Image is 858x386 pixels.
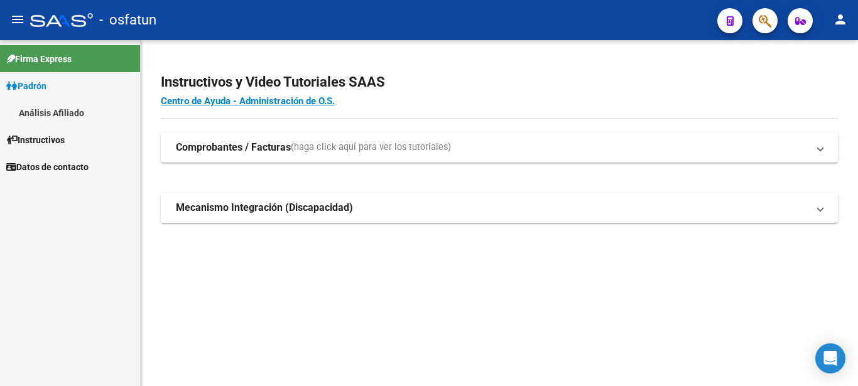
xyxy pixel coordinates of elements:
[99,6,156,34] span: - osfatun
[10,12,25,27] mat-icon: menu
[161,95,335,107] a: Centro de Ayuda - Administración de O.S.
[833,12,848,27] mat-icon: person
[161,70,838,94] h2: Instructivos y Video Tutoriales SAAS
[176,141,291,154] strong: Comprobantes / Facturas
[6,133,65,147] span: Instructivos
[291,141,451,154] span: (haga click aquí para ver los tutoriales)
[161,132,838,163] mat-expansion-panel-header: Comprobantes / Facturas(haga click aquí para ver los tutoriales)
[176,201,353,215] strong: Mecanismo Integración (Discapacidad)
[161,193,838,223] mat-expansion-panel-header: Mecanismo Integración (Discapacidad)
[6,52,72,66] span: Firma Express
[6,79,46,93] span: Padrón
[815,343,845,373] div: Open Intercom Messenger
[6,160,89,174] span: Datos de contacto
